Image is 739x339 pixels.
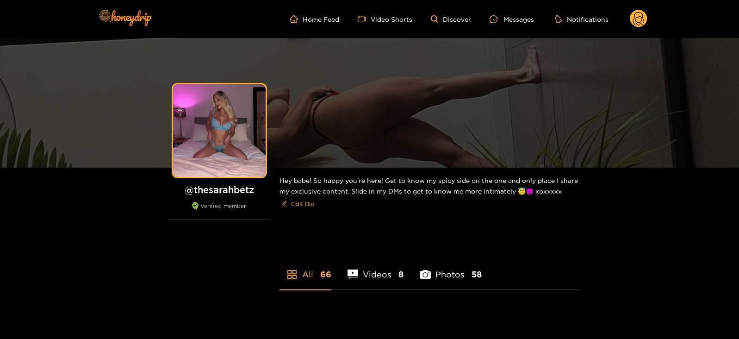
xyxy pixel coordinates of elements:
h1: @ thesarahbetz [168,184,270,195]
div: verified member [168,202,270,220]
span: 66 [320,269,331,280]
span: 8 [398,269,404,280]
span: home [290,15,303,23]
li: All [279,248,331,289]
a: Home Feed [290,15,339,23]
span: appstore [286,269,298,280]
div: Messages [490,14,534,25]
li: Photos [420,248,482,289]
a: Discover [431,15,471,23]
span: edit [281,201,287,207]
span: Edit Bio [291,199,314,208]
a: Video Shorts [358,15,412,23]
div: Hey babe! So happy you're here! Get to know my spicy side on the one and only place I share my ex... [279,168,580,219]
button: editEdit Bio [279,196,316,211]
button: Notifications [553,14,611,24]
span: 58 [472,269,482,280]
span: video-camera [358,15,371,23]
li: Videos [348,248,404,289]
